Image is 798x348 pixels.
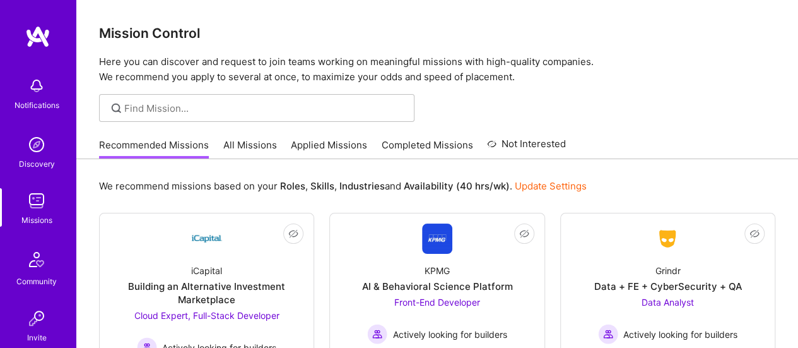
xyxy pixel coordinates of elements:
[487,136,566,159] a: Not Interested
[425,264,450,277] div: KPMG
[392,328,507,341] span: Actively looking for builders
[361,280,512,293] div: AI & Behavioral Science Platform
[519,229,529,239] i: icon EyeClosed
[99,179,587,193] p: We recommend missions based on your , , and .
[339,180,385,192] b: Industries
[652,227,683,250] img: Company Logo
[24,188,49,213] img: teamwork
[109,101,124,116] i: icon SearchGrey
[623,328,737,341] span: Actively looking for builders
[223,138,277,159] a: All Missions
[15,99,59,112] div: Notifications
[367,324,387,344] img: Actively looking for builders
[749,229,760,239] i: icon EyeClosed
[594,280,741,293] div: Data + FE + CyberSecurity + QA
[21,213,52,227] div: Missions
[24,132,49,157] img: discovery
[99,138,209,159] a: Recommended Missions
[291,138,367,159] a: Applied Missions
[24,73,49,99] img: bell
[134,310,279,321] span: Cloud Expert, Full-Stack Developer
[642,297,694,308] span: Data Analyst
[422,224,452,254] img: Company Logo
[280,180,305,192] b: Roles
[394,297,480,308] span: Front-End Developer
[27,331,47,344] div: Invite
[598,324,618,344] img: Actively looking for builders
[110,280,303,306] div: Building an Alternative Investment Marketplace
[19,157,55,171] div: Discovery
[655,264,680,277] div: Grindr
[382,138,473,159] a: Completed Missions
[99,25,775,41] h3: Mission Control
[16,275,57,288] div: Community
[21,244,52,275] img: Community
[24,306,49,331] img: Invite
[288,229,298,239] i: icon EyeClosed
[99,54,775,85] p: Here you can discover and request to join teams working on meaningful missions with high-quality ...
[404,180,510,192] b: Availability (40 hrs/wk)
[571,224,765,345] a: Company LogoGrindrData + FE + CyberSecurity + QAData Analyst Actively looking for buildersActivel...
[515,180,587,192] a: Update Settings
[191,264,222,277] div: iCapital
[192,224,222,254] img: Company Logo
[124,102,405,115] input: Find Mission...
[25,25,50,48] img: logo
[310,180,334,192] b: Skills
